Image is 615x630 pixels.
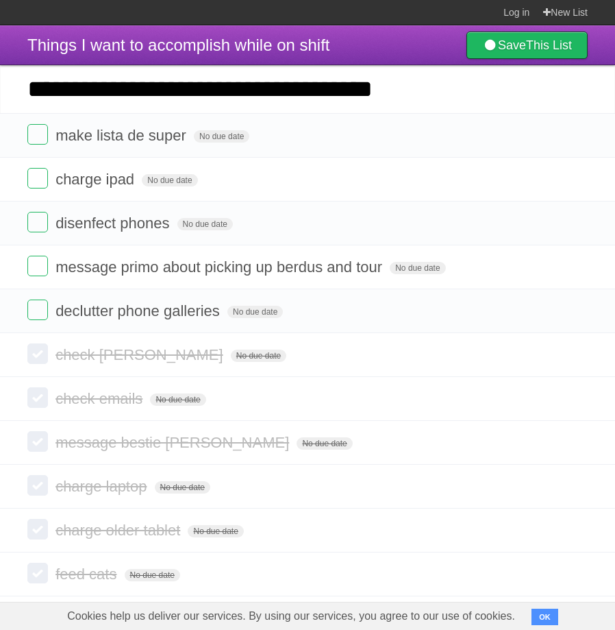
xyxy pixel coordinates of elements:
[142,174,197,186] span: No due date
[390,262,445,274] span: No due date
[27,387,48,408] label: Done
[27,431,48,452] label: Done
[27,124,48,145] label: Done
[27,36,330,54] span: Things I want to accomplish while on shift
[55,215,173,232] span: disenfect phones
[125,569,180,581] span: No due date
[27,168,48,189] label: Done
[27,256,48,276] label: Done
[27,519,48,540] label: Done
[27,343,48,364] label: Done
[231,350,286,362] span: No due date
[55,522,184,539] span: charge older tablet
[27,212,48,232] label: Done
[55,258,386,276] span: message primo about picking up berdus and tour
[55,434,292,451] span: message bestie [PERSON_NAME]
[55,127,190,144] span: make lista de super
[177,218,233,230] span: No due date
[194,130,249,143] span: No due date
[466,32,588,59] a: SaveThis List
[55,346,227,363] span: check [PERSON_NAME]
[227,306,283,318] span: No due date
[27,563,48,583] label: Done
[55,566,120,583] span: feed cats
[297,437,352,450] span: No due date
[27,475,48,496] label: Done
[150,393,205,406] span: No due date
[55,171,138,188] span: charge ipad
[188,525,243,537] span: No due date
[55,302,223,319] span: declutter phone galleries
[155,481,210,494] span: No due date
[526,38,572,52] b: This List
[531,609,558,625] button: OK
[55,390,146,407] span: check emails
[55,478,150,495] span: charge laptop
[53,603,529,630] span: Cookies help us deliver our services. By using our services, you agree to our use of cookies.
[27,300,48,320] label: Done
